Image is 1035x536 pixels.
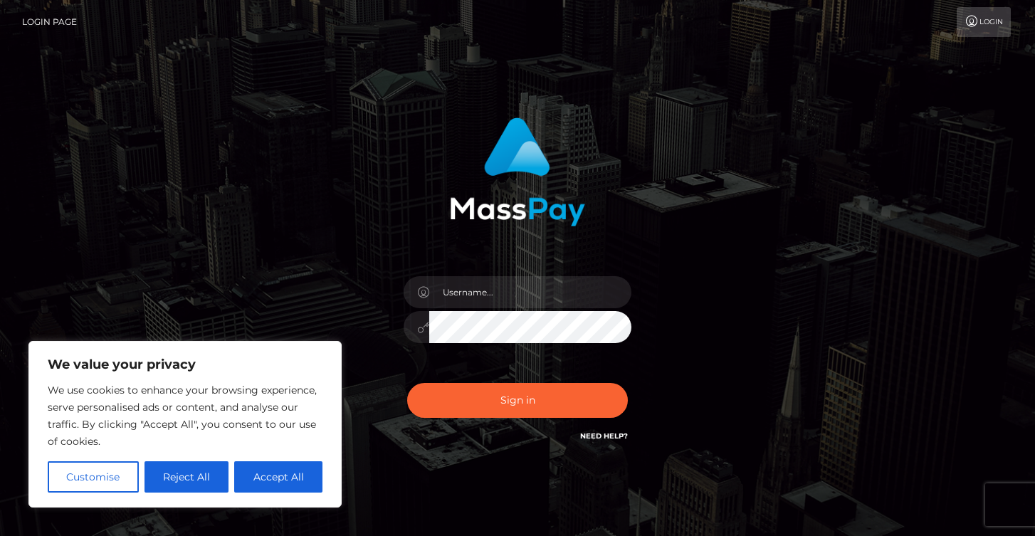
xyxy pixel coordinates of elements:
button: Reject All [145,461,229,493]
input: Username... [429,276,631,308]
img: MassPay Login [450,117,585,226]
div: We value your privacy [28,341,342,508]
button: Customise [48,461,139,493]
p: We use cookies to enhance your browsing experience, serve personalised ads or content, and analys... [48,382,322,450]
a: Login [957,7,1011,37]
button: Accept All [234,461,322,493]
button: Sign in [407,383,628,418]
a: Login Page [22,7,77,37]
a: Need Help? [580,431,628,441]
p: We value your privacy [48,356,322,373]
